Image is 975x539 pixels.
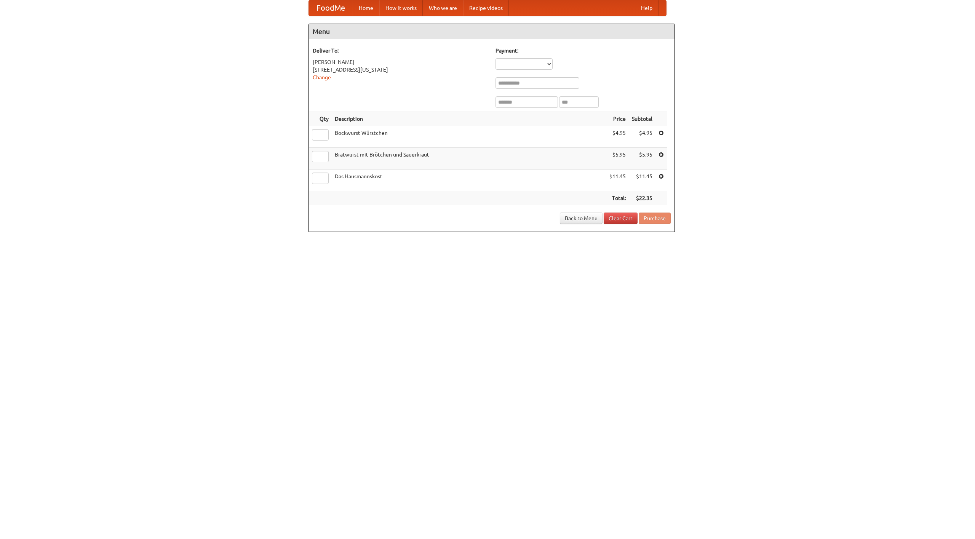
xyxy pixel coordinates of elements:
[309,0,353,16] a: FoodMe
[313,47,488,54] h5: Deliver To:
[606,126,629,148] td: $4.95
[313,66,488,74] div: [STREET_ADDRESS][US_STATE]
[332,170,606,191] td: Das Hausmannskost
[629,112,655,126] th: Subtotal
[379,0,423,16] a: How it works
[332,112,606,126] th: Description
[604,213,638,224] a: Clear Cart
[629,191,655,205] th: $22.35
[332,126,606,148] td: Bockwurst Würstchen
[353,0,379,16] a: Home
[606,191,629,205] th: Total:
[639,213,671,224] button: Purchase
[606,148,629,170] td: $5.95
[629,126,655,148] td: $4.95
[606,170,629,191] td: $11.45
[309,24,675,39] h4: Menu
[332,148,606,170] td: Bratwurst mit Brötchen und Sauerkraut
[635,0,659,16] a: Help
[313,74,331,80] a: Change
[629,148,655,170] td: $5.95
[495,47,671,54] h5: Payment:
[309,112,332,126] th: Qty
[606,112,629,126] th: Price
[463,0,509,16] a: Recipe videos
[629,170,655,191] td: $11.45
[560,213,603,224] a: Back to Menu
[313,58,488,66] div: [PERSON_NAME]
[423,0,463,16] a: Who we are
